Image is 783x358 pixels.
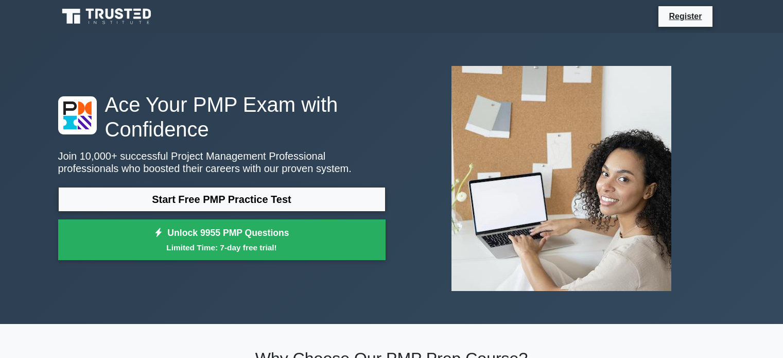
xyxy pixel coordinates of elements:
[58,150,386,175] p: Join 10,000+ successful Project Management Professional professionals who boosted their careers w...
[58,219,386,261] a: Unlock 9955 PMP QuestionsLimited Time: 7-day free trial!
[663,10,708,23] a: Register
[71,242,373,253] small: Limited Time: 7-day free trial!
[58,187,386,212] a: Start Free PMP Practice Test
[58,92,386,142] h1: Ace Your PMP Exam with Confidence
